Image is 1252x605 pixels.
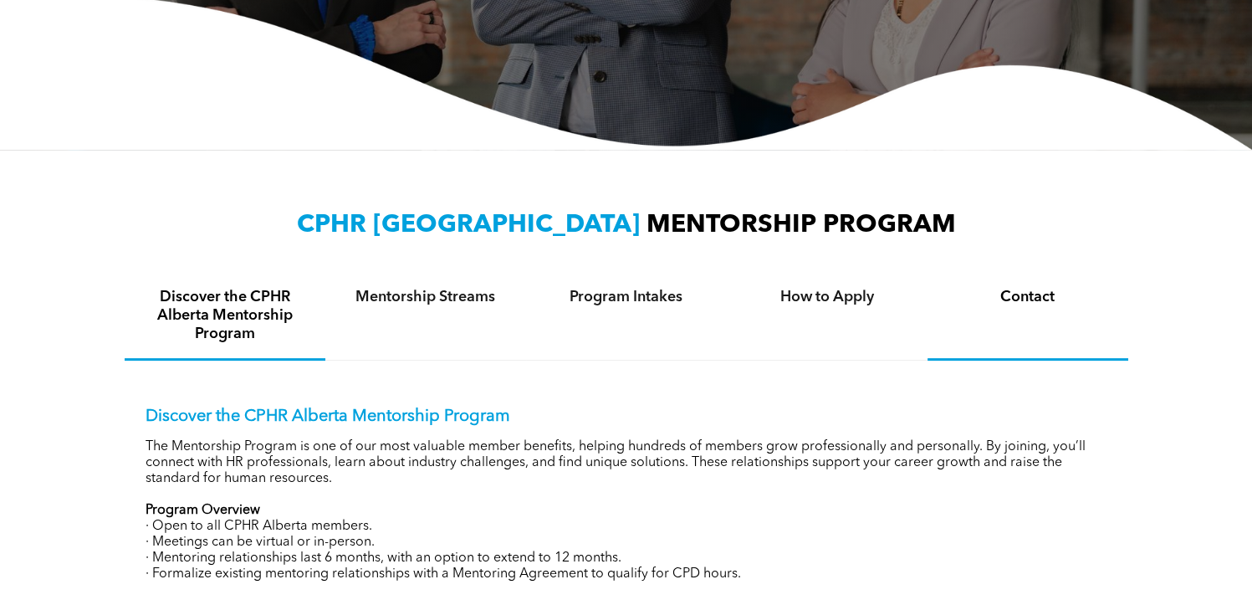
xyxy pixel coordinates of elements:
[140,288,310,343] h4: Discover the CPHR Alberta Mentorship Program
[742,288,912,306] h4: How to Apply
[943,288,1113,306] h4: Contact
[146,519,1107,535] p: · Open to all CPHR Alberta members.
[297,213,640,238] span: CPHR [GEOGRAPHIC_DATA]
[646,213,956,238] span: MENTORSHIP PROGRAM
[146,407,1107,427] p: Discover the CPHR Alberta Mentorship Program
[541,288,712,306] h4: Program Intakes
[146,567,1107,582] p: · Formalize existing mentoring relationships with a Mentoring Agreement to qualify for CPD hours.
[340,288,511,306] h4: Mentorship Streams
[146,439,1107,487] p: The Mentorship Program is one of our most valuable member benefits, helping hundreds of members g...
[146,535,1107,551] p: · Meetings can be virtual or in-person.
[146,504,260,517] strong: Program Overview
[146,551,1107,567] p: · Mentoring relationships last 6 months, with an option to extend to 12 months.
